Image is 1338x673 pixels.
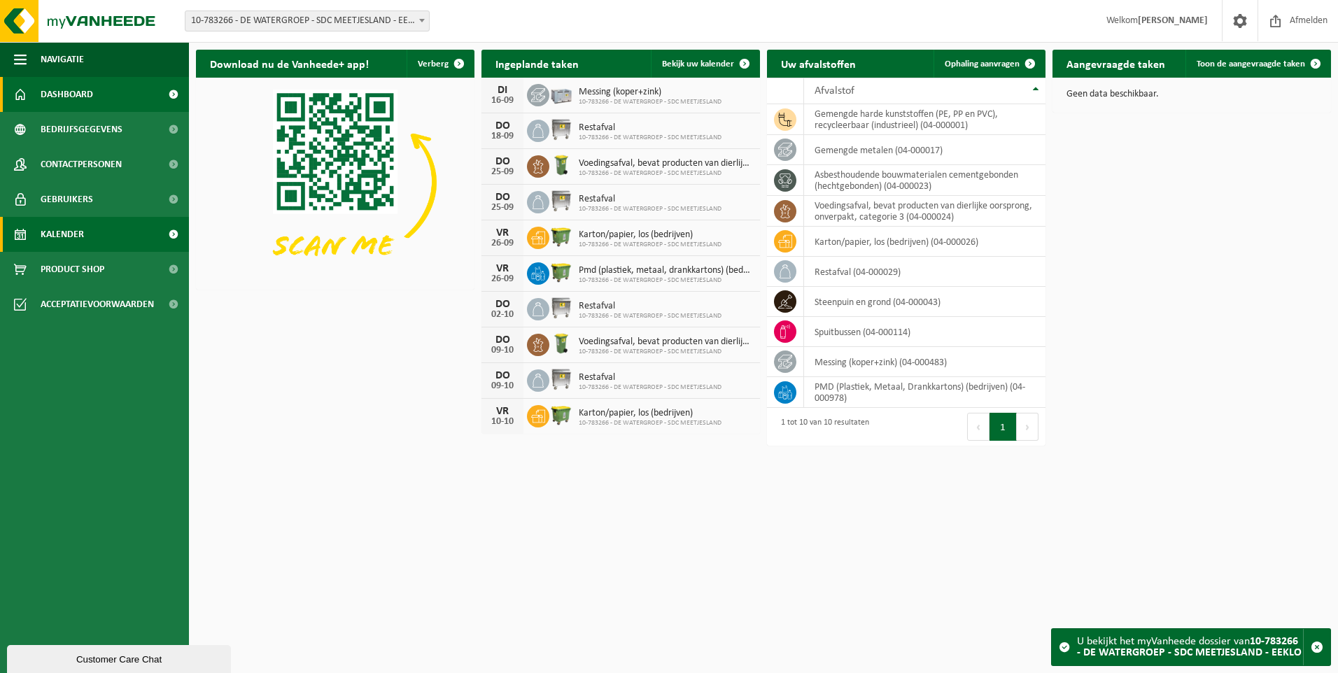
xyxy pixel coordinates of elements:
td: gemengde harde kunststoffen (PE, PP en PVC), recycleerbaar (industrieel) (04-000001) [804,104,1045,135]
img: WB-1100-HPE-GN-50 [549,260,573,284]
span: Bedrijfsgegevens [41,112,122,147]
span: Voedingsafval, bevat producten van dierlijke oorsprong, onverpakt, categorie 3 [579,158,753,169]
a: Ophaling aanvragen [934,50,1044,78]
div: 26-09 [488,239,516,248]
div: DO [488,299,516,310]
p: Geen data beschikbaar. [1066,90,1317,99]
div: 16-09 [488,96,516,106]
td: restafval (04-000029) [804,257,1045,287]
img: WB-1100-HPE-GN-50 [549,225,573,248]
span: 10-783266 - DE WATERGROEP - SDC MEETJESLAND - EEKLO [185,10,430,31]
span: Restafval [579,372,721,383]
span: Product Shop [41,252,104,287]
iframe: chat widget [7,642,234,673]
h2: Uw afvalstoffen [767,50,870,77]
span: Bekijk uw kalender [662,59,734,69]
div: 25-09 [488,167,516,177]
img: WB-0140-HPE-GN-50 [549,153,573,177]
span: Restafval [579,194,721,205]
div: 1 tot 10 van 10 resultaten [774,411,869,442]
img: PB-LB-0680-HPE-GY-01 [549,82,573,106]
td: karton/papier, los (bedrijven) (04-000026) [804,227,1045,257]
span: 10-783266 - DE WATERGROEP - SDC MEETJESLAND [579,419,721,427]
div: DI [488,85,516,96]
td: steenpuin en grond (04-000043) [804,287,1045,317]
span: Contactpersonen [41,147,122,182]
div: 26-09 [488,274,516,284]
td: messing (koper+zink) (04-000483) [804,347,1045,377]
div: 02-10 [488,310,516,320]
h2: Aangevraagde taken [1052,50,1179,77]
div: DO [488,192,516,203]
div: VR [488,227,516,239]
div: 09-10 [488,381,516,391]
span: Acceptatievoorwaarden [41,287,154,322]
span: Voedingsafval, bevat producten van dierlijke oorsprong, onverpakt, categorie 3 [579,336,753,348]
span: Restafval [579,122,721,134]
span: Verberg [418,59,449,69]
span: Toon de aangevraagde taken [1197,59,1305,69]
img: WB-1100-HPE-GN-50 [549,403,573,427]
span: Karton/papier, los (bedrijven) [579,229,721,241]
span: Pmd (plastiek, metaal, drankkartons) (bedrijven) [579,265,753,276]
button: Next [1017,413,1038,441]
span: 10-783266 - DE WATERGROEP - SDC MEETJESLAND [579,169,753,178]
span: Gebruikers [41,182,93,217]
img: WB-0140-HPE-GN-50 [549,332,573,355]
span: 10-783266 - DE WATERGROEP - SDC MEETJESLAND [579,205,721,213]
span: Kalender [41,217,84,252]
td: gemengde metalen (04-000017) [804,135,1045,165]
div: DO [488,370,516,381]
div: 25-09 [488,203,516,213]
button: Previous [967,413,990,441]
span: 10-783266 - DE WATERGROEP - SDC MEETJESLAND [579,98,721,106]
img: Download de VHEPlus App [196,78,474,287]
span: Karton/papier, los (bedrijven) [579,408,721,419]
div: DO [488,334,516,346]
div: DO [488,156,516,167]
button: 1 [990,413,1017,441]
div: U bekijkt het myVanheede dossier van [1077,629,1303,665]
span: Navigatie [41,42,84,77]
h2: Download nu de Vanheede+ app! [196,50,383,77]
button: Verberg [407,50,473,78]
div: VR [488,406,516,417]
span: 10-783266 - DE WATERGROEP - SDC MEETJESLAND - EEKLO [185,11,429,31]
span: 10-783266 - DE WATERGROEP - SDC MEETJESLAND [579,134,721,142]
a: Bekijk uw kalender [651,50,759,78]
span: 10-783266 - DE WATERGROEP - SDC MEETJESLAND [579,383,721,392]
div: VR [488,263,516,274]
span: 10-783266 - DE WATERGROEP - SDC MEETJESLAND [579,312,721,320]
img: WB-1100-GAL-GY-02 [549,118,573,141]
a: Toon de aangevraagde taken [1185,50,1330,78]
span: Restafval [579,301,721,312]
span: Dashboard [41,77,93,112]
img: WB-1100-GAL-GY-02 [549,296,573,320]
div: 10-10 [488,417,516,427]
h2: Ingeplande taken [481,50,593,77]
span: 10-783266 - DE WATERGROEP - SDC MEETJESLAND [579,276,753,285]
span: Afvalstof [815,85,854,97]
td: PMD (Plastiek, Metaal, Drankkartons) (bedrijven) (04-000978) [804,377,1045,408]
span: 10-783266 - DE WATERGROEP - SDC MEETJESLAND [579,241,721,249]
span: 10-783266 - DE WATERGROEP - SDC MEETJESLAND [579,348,753,356]
td: spuitbussen (04-000114) [804,317,1045,347]
div: 18-09 [488,132,516,141]
img: WB-1100-GAL-GY-02 [549,367,573,391]
div: DO [488,120,516,132]
td: voedingsafval, bevat producten van dierlijke oorsprong, onverpakt, categorie 3 (04-000024) [804,196,1045,227]
strong: 10-783266 - DE WATERGROEP - SDC MEETJESLAND - EEKLO [1077,636,1302,658]
span: Messing (koper+zink) [579,87,721,98]
div: 09-10 [488,346,516,355]
strong: [PERSON_NAME] [1138,15,1208,26]
td: asbesthoudende bouwmaterialen cementgebonden (hechtgebonden) (04-000023) [804,165,1045,196]
img: WB-1100-GAL-GY-02 [549,189,573,213]
span: Ophaling aanvragen [945,59,1020,69]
